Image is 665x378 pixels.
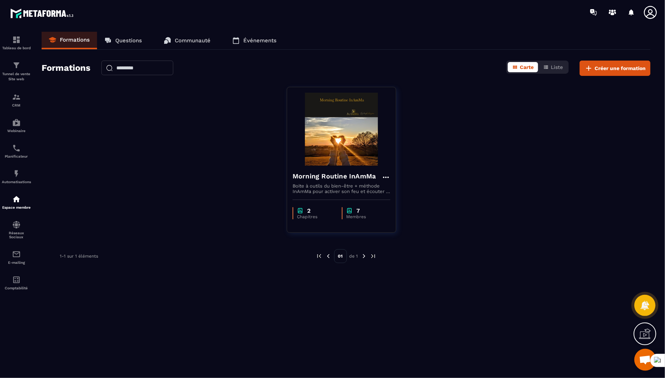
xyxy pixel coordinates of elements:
[297,214,335,219] p: Chapitres
[2,103,31,107] p: CRM
[293,171,376,181] h4: Morning Routine InAmMa
[370,253,376,259] img: next
[551,64,563,70] span: Liste
[10,7,76,20] img: logo
[12,275,21,284] img: accountant
[349,253,358,259] p: de 1
[361,253,367,259] img: next
[2,55,31,87] a: formationformationTunnel de vente Site web
[2,129,31,133] p: Webinaire
[12,220,21,229] img: social-network
[97,32,149,49] a: Questions
[520,64,534,70] span: Carte
[175,37,210,44] p: Communauté
[334,249,347,263] p: 01
[346,207,353,214] img: chapter
[325,253,332,259] img: prev
[2,215,31,244] a: social-networksocial-networkRéseaux Sociaux
[115,37,142,44] p: Questions
[60,254,98,259] p: 1-1 sur 1 éléments
[42,61,90,76] h2: Formations
[2,138,31,164] a: schedulerschedulerPlanificateur
[293,93,390,166] img: formation-background
[12,250,21,259] img: email
[12,93,21,101] img: formation
[307,207,310,214] p: 2
[12,195,21,204] img: automations
[12,118,21,127] img: automations
[293,183,390,194] p: Boite à outils du bien-être + méthode InAmMa pour activer son feu et écouter la voix de son coeur...
[12,144,21,153] img: scheduler
[297,207,303,214] img: chapter
[225,32,284,49] a: Événements
[316,253,322,259] img: prev
[12,169,21,178] img: automations
[2,261,31,265] p: E-mailing
[508,62,538,72] button: Carte
[2,231,31,239] p: Réseaux Sociaux
[287,87,405,242] a: formation-backgroundMorning Routine InAmMaBoite à outils du bien-être + méthode InAmMa pour activ...
[346,214,383,219] p: Membres
[156,32,218,49] a: Communauté
[2,154,31,158] p: Planificateur
[2,30,31,55] a: formationformationTableau de bord
[2,244,31,270] a: emailemailE-mailing
[2,72,31,82] p: Tunnel de vente Site web
[2,270,31,296] a: accountantaccountantComptabilité
[2,87,31,113] a: formationformationCRM
[634,349,656,371] div: Mở cuộc trò chuyện
[12,35,21,44] img: formation
[12,61,21,70] img: formation
[2,46,31,50] p: Tableau de bord
[42,32,97,49] a: Formations
[595,65,646,72] span: Créer une formation
[2,205,31,209] p: Espace membre
[60,36,90,43] p: Formations
[580,61,650,76] button: Créer une formation
[243,37,277,44] p: Événements
[2,286,31,290] p: Comptabilité
[2,113,31,138] a: automationsautomationsWebinaire
[539,62,567,72] button: Liste
[2,189,31,215] a: automationsautomationsEspace membre
[2,164,31,189] a: automationsautomationsAutomatisations
[2,180,31,184] p: Automatisations
[356,207,360,214] p: 7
